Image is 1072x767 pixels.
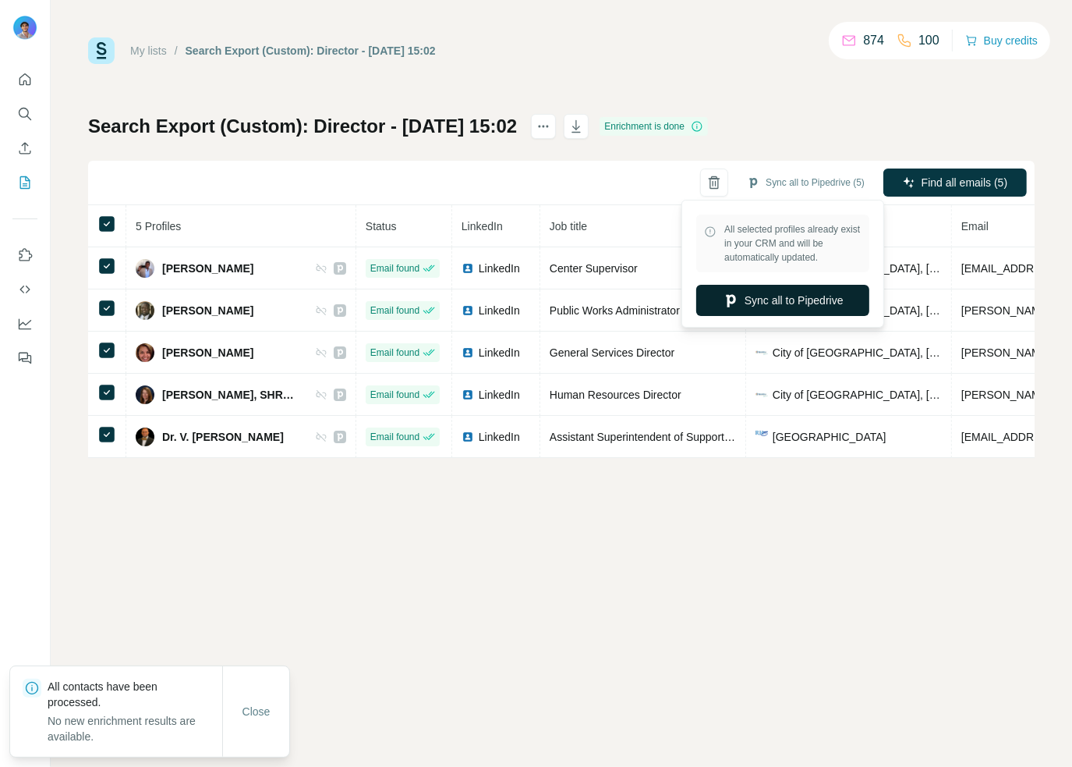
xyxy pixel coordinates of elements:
[600,117,708,136] div: Enrichment is done
[462,389,474,401] img: LinkedIn logo
[696,285,869,316] button: Sync all to Pipedrive
[755,431,768,443] img: company-logo
[12,241,37,269] button: Use Surfe on LinkedIn
[462,304,474,317] img: LinkedIn logo
[12,100,37,128] button: Search
[773,345,942,360] span: City of [GEOGRAPHIC_DATA], [GEOGRAPHIC_DATA]
[755,346,768,359] img: company-logo
[136,259,154,278] img: Avatar
[130,44,167,57] a: My lists
[136,301,154,320] img: Avatar
[136,343,154,362] img: Avatar
[12,16,37,41] img: Avatar
[162,429,284,445] span: Dr. V. [PERSON_NAME]
[12,310,37,338] button: Dashboard
[918,31,939,50] p: 100
[162,345,253,360] span: [PERSON_NAME]
[48,713,222,744] p: No new enrichment results are available.
[883,169,1027,197] button: Find all emails (5)
[550,346,674,359] span: General Services Director
[370,388,419,402] span: Email found
[370,261,419,275] span: Email found
[965,30,1038,51] button: Buy credits
[531,114,556,139] button: actions
[232,698,281,726] button: Close
[736,171,876,194] button: Sync all to Pipedrive (5)
[863,31,884,50] p: 874
[479,429,520,445] span: LinkedIn
[479,345,520,360] span: LinkedIn
[88,114,517,139] h1: Search Export (Custom): Director - [DATE] 15:02
[462,346,474,359] img: LinkedIn logo
[370,304,419,318] span: Email found
[773,429,886,445] span: [GEOGRAPHIC_DATA]
[12,134,37,162] button: Enrich CSV
[12,169,37,197] button: My lists
[136,385,154,404] img: Avatar
[550,431,770,443] span: Assistant Superintendent of Support Services
[162,303,253,318] span: [PERSON_NAME]
[12,275,37,304] button: Use Surfe API
[724,222,861,265] span: All selected profiles already exist in your CRM and will be automatically updated.
[462,262,474,275] img: LinkedIn logo
[462,220,503,233] span: LinkedIn
[12,66,37,94] button: Quick start
[162,261,253,276] span: [PERSON_NAME]
[12,344,37,372] button: Feedback
[186,43,436,59] div: Search Export (Custom): Director - [DATE] 15:02
[242,704,271,719] span: Close
[550,304,680,317] span: Public Works Administrator
[48,679,222,710] p: All contacts have been processed.
[88,37,115,64] img: Surfe Logo
[773,387,942,403] span: City of [GEOGRAPHIC_DATA], [GEOGRAPHIC_DATA]
[366,220,397,233] span: Status
[370,346,419,360] span: Email found
[136,428,154,446] img: Avatar
[136,220,181,233] span: 5 Profiles
[755,389,768,401] img: company-logo
[370,430,419,444] span: Email found
[479,303,520,318] span: LinkedIn
[175,43,178,59] li: /
[479,261,520,276] span: LinkedIn
[162,387,299,403] span: [PERSON_NAME], SHRM-SCP
[550,262,638,275] span: Center Supervisor
[961,220,989,233] span: Email
[550,220,587,233] span: Job title
[479,387,520,403] span: LinkedIn
[550,389,681,401] span: Human Resources Director
[462,431,474,443] img: LinkedIn logo
[922,175,1007,190] span: Find all emails (5)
